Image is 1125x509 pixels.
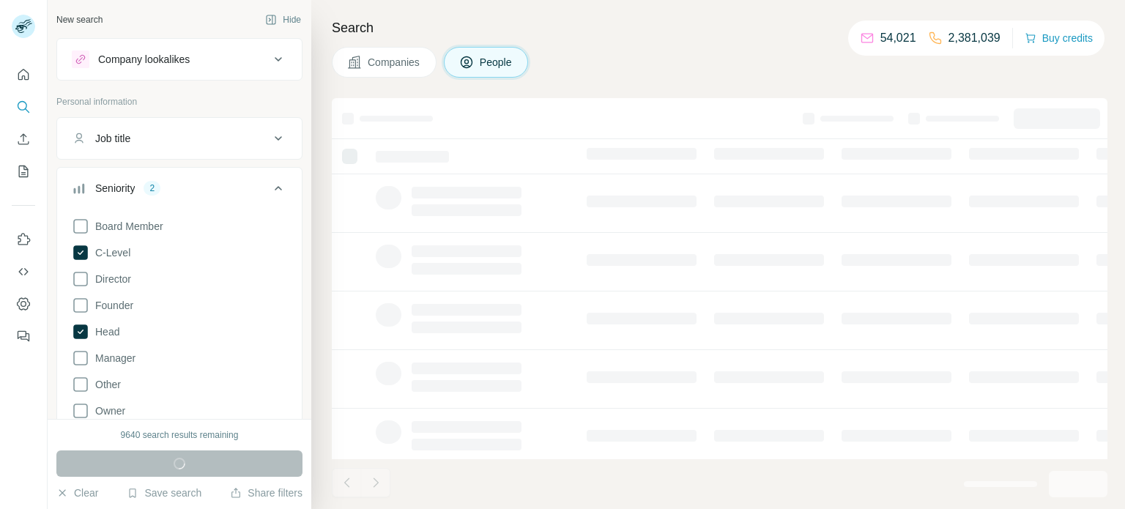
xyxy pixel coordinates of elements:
[57,171,302,212] button: Seniority2
[89,351,135,365] span: Manager
[57,121,302,156] button: Job title
[89,272,131,286] span: Director
[880,29,916,47] p: 54,021
[12,62,35,88] button: Quick start
[144,182,160,195] div: 2
[89,404,125,418] span: Owner
[89,377,121,392] span: Other
[12,126,35,152] button: Enrich CSV
[12,158,35,185] button: My lists
[121,428,239,442] div: 9640 search results remaining
[12,226,35,253] button: Use Surfe on LinkedIn
[95,131,130,146] div: Job title
[56,486,98,500] button: Clear
[1025,28,1093,48] button: Buy credits
[57,42,302,77] button: Company lookalikes
[89,219,163,234] span: Board Member
[368,55,421,70] span: Companies
[89,298,133,313] span: Founder
[12,323,35,349] button: Feedback
[255,9,311,31] button: Hide
[12,259,35,285] button: Use Surfe API
[230,486,302,500] button: Share filters
[98,52,190,67] div: Company lookalikes
[12,291,35,317] button: Dashboard
[95,181,135,196] div: Seniority
[56,13,103,26] div: New search
[89,245,130,260] span: C-Level
[89,324,119,339] span: Head
[948,29,1000,47] p: 2,381,039
[127,486,201,500] button: Save search
[12,94,35,120] button: Search
[480,55,513,70] span: People
[332,18,1107,38] h4: Search
[56,95,302,108] p: Personal information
